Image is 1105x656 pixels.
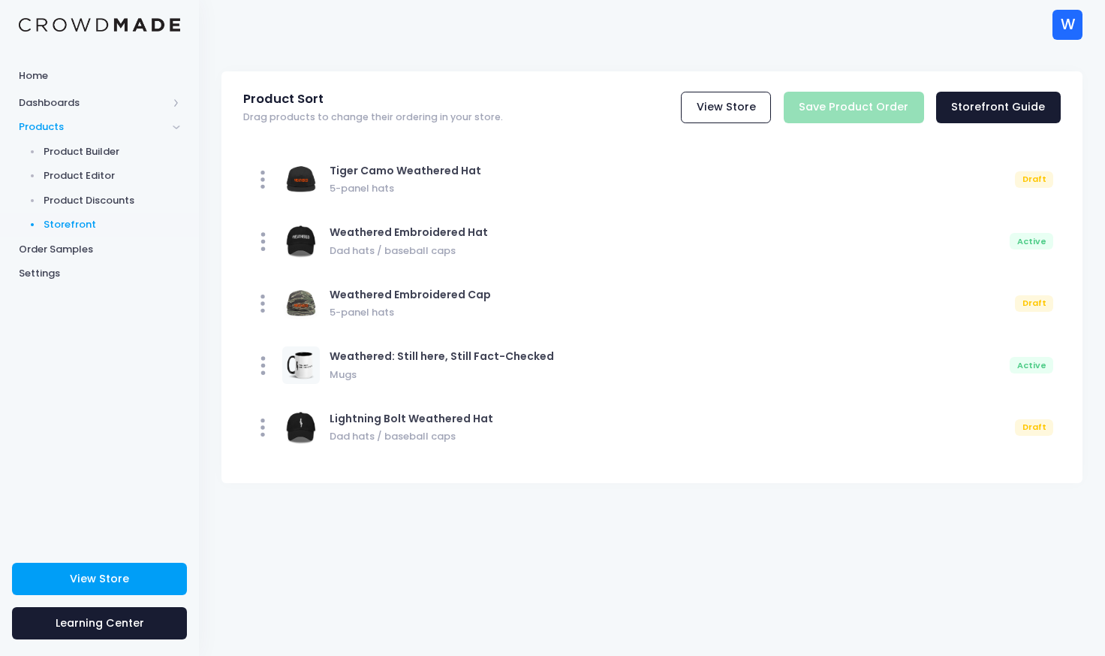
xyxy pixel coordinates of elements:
[1052,10,1082,40] div: W
[936,92,1061,124] a: Storefront Guide
[56,615,144,630] span: Learning Center
[12,607,187,639] a: Learning Center
[330,179,1010,196] span: 5-panel hats
[44,144,181,159] span: Product Builder
[330,163,481,178] span: Tiger Camo Weathered Hat
[330,225,488,240] span: Weathered Embroidered Hat
[19,68,180,83] span: Home
[1010,357,1053,373] div: Active
[12,563,187,595] a: View Store
[1015,419,1053,436] div: Draft
[330,364,1004,382] span: Mugs
[330,427,1010,444] span: Dad hats / baseball caps
[44,168,181,183] span: Product Editor
[1015,295,1053,312] div: Draft
[243,112,503,123] span: Drag products to change their ordering in your store.
[330,349,554,364] span: Weathered: Still here, Still Fact-Checked
[1015,171,1053,188] div: Draft
[681,92,771,124] a: View Store
[330,411,493,426] span: Lightning Bolt Weathered Hat
[330,303,1010,320] span: 5-panel hats
[1010,233,1053,249] div: Active
[330,240,1004,258] span: Dad hats / baseball caps
[19,18,180,32] img: Logo
[44,193,181,208] span: Product Discounts
[243,92,324,107] span: Product Sort
[44,217,181,232] span: Storefront
[19,95,167,110] span: Dashboards
[70,571,129,586] span: View Store
[19,242,180,257] span: Order Samples
[19,266,180,281] span: Settings
[330,287,491,302] span: Weathered Embroidered Cap
[19,119,167,135] span: Products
